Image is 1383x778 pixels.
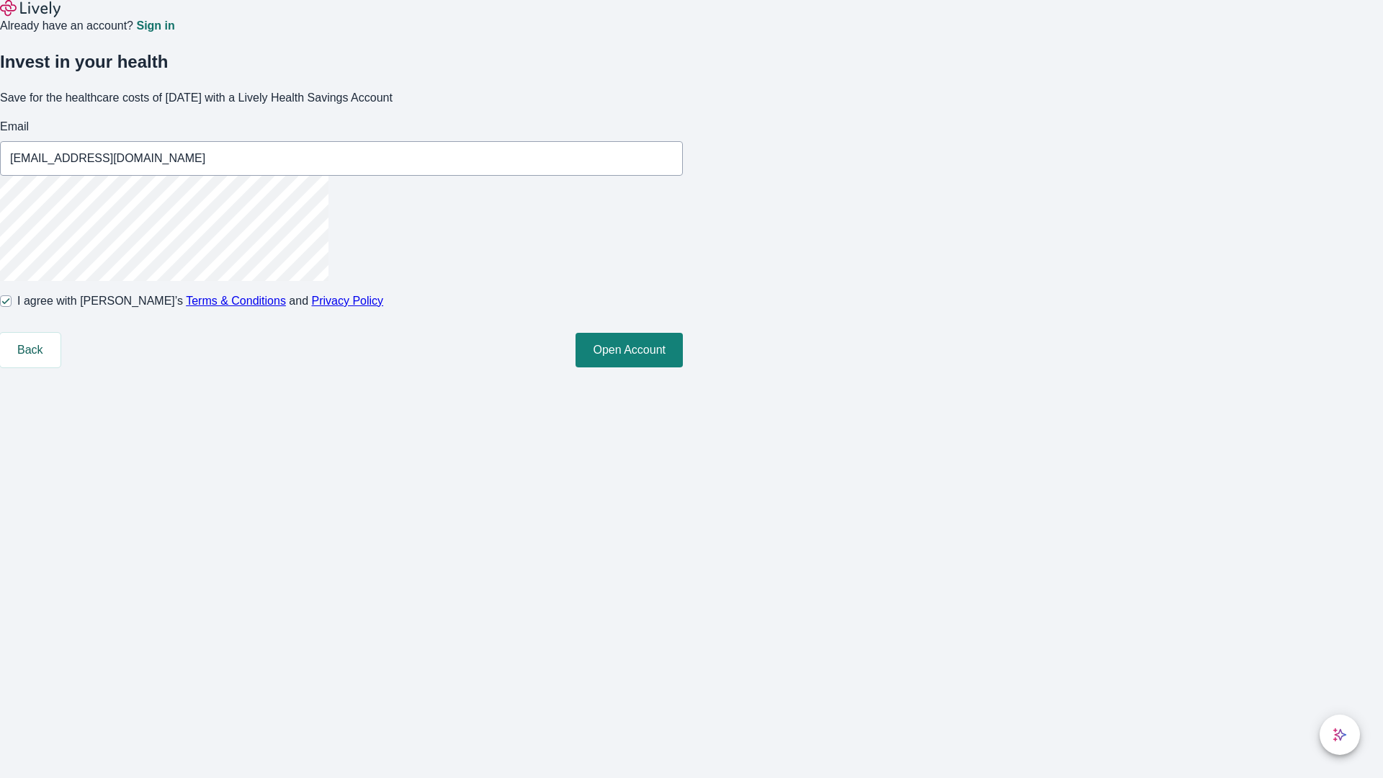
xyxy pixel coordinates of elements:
[1320,715,1360,755] button: chat
[186,295,286,307] a: Terms & Conditions
[312,295,384,307] a: Privacy Policy
[17,292,383,310] span: I agree with [PERSON_NAME]’s and
[1333,728,1347,742] svg: Lively AI Assistant
[576,333,683,367] button: Open Account
[136,20,174,32] a: Sign in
